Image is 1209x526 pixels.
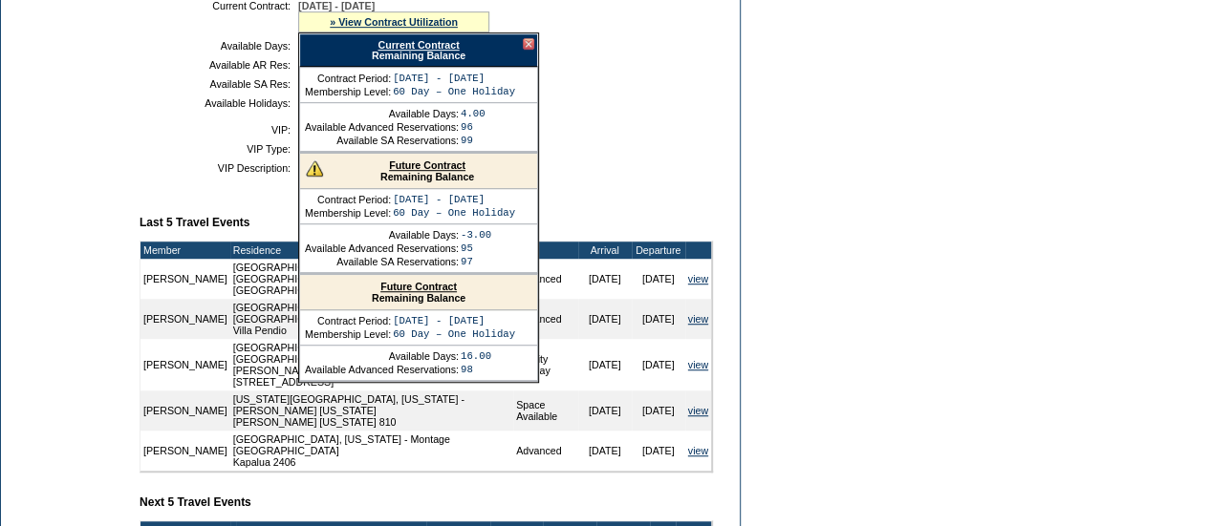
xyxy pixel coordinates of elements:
[147,162,291,174] td: VIP Description:
[305,242,459,254] td: Available Advanced Reservations:
[461,350,491,362] td: 16.00
[461,121,486,133] td: 96
[305,108,459,119] td: Available Days:
[147,40,291,52] td: Available Days:
[632,431,685,471] td: [DATE]
[513,259,578,299] td: Advanced
[305,350,459,362] td: Available Days:
[688,313,708,325] a: view
[230,299,513,339] td: [GEOGRAPHIC_DATA], [GEOGRAPHIC_DATA] - [GEOGRAPHIC_DATA], [GEOGRAPHIC_DATA] Villa Pendio
[378,39,459,51] a: Current Contract
[140,339,230,390] td: [PERSON_NAME]
[140,259,230,299] td: [PERSON_NAME]
[513,390,578,431] td: Space Available
[330,16,458,28] a: » View Contract Utilization
[461,364,491,375] td: 98
[632,242,685,259] td: Departure
[688,273,708,284] a: view
[393,207,515,219] td: 60 Day – One Holiday
[688,445,708,456] a: view
[230,259,513,299] td: [GEOGRAPHIC_DATA], [US_STATE] - Rosewood [GEOGRAPHIC_DATA] [GEOGRAPHIC_DATA]
[513,339,578,390] td: Priority Holiday
[140,216,249,229] b: Last 5 Travel Events
[461,108,486,119] td: 4.00
[389,159,465,171] a: Future Contract
[393,73,515,84] td: [DATE] - [DATE]
[147,97,291,109] td: Available Holidays:
[305,256,459,267] td: Available SA Reservations:
[230,390,513,431] td: [US_STATE][GEOGRAPHIC_DATA], [US_STATE] - [PERSON_NAME] [US_STATE] [PERSON_NAME] [US_STATE] 810
[578,259,632,299] td: [DATE]
[513,431,578,471] td: Advanced
[632,339,685,390] td: [DATE]
[305,328,391,340] td: Membership Level:
[140,390,230,431] td: [PERSON_NAME]
[305,315,391,326] td: Contract Period:
[305,207,391,219] td: Membership Level:
[147,143,291,155] td: VIP Type:
[513,242,578,259] td: Type
[578,390,632,431] td: [DATE]
[393,86,515,97] td: 60 Day – One Holiday
[140,242,230,259] td: Member
[461,256,491,267] td: 97
[230,431,513,471] td: [GEOGRAPHIC_DATA], [US_STATE] - Montage [GEOGRAPHIC_DATA] Kapalua 2406
[461,229,491,241] td: -3.00
[305,364,459,375] td: Available Advanced Reservations:
[513,299,578,339] td: Advanced
[461,242,491,254] td: 95
[299,33,538,67] div: Remaining Balance
[147,78,291,90] td: Available SA Res:
[578,242,632,259] td: Arrival
[393,328,515,340] td: 60 Day – One Holiday
[688,405,708,416] a: view
[305,86,391,97] td: Membership Level:
[461,135,486,146] td: 99
[305,135,459,146] td: Available SA Reservations:
[147,124,291,136] td: VIP:
[632,299,685,339] td: [DATE]
[632,390,685,431] td: [DATE]
[140,495,251,509] b: Next 5 Travel Events
[305,121,459,133] td: Available Advanced Reservations:
[393,194,515,205] td: [DATE] - [DATE]
[688,359,708,370] a: view
[578,339,632,390] td: [DATE]
[380,281,457,292] a: Future Contract
[147,59,291,71] td: Available AR Res:
[393,315,515,326] td: [DATE] - [DATE]
[230,339,513,390] td: [GEOGRAPHIC_DATA], [US_STATE] - [PERSON_NAME][GEOGRAPHIC_DATA], [US_STATE] [PERSON_NAME][GEOGRAPH...
[305,229,459,241] td: Available Days:
[306,159,323,177] img: There are insufficient days and/or tokens to cover this reservation
[300,154,537,189] div: Remaining Balance
[140,431,230,471] td: [PERSON_NAME]
[230,242,513,259] td: Residence
[632,259,685,299] td: [DATE]
[140,299,230,339] td: [PERSON_NAME]
[300,275,537,310] div: Remaining Balance
[305,194,391,205] td: Contract Period:
[578,431,632,471] td: [DATE]
[578,299,632,339] td: [DATE]
[305,73,391,84] td: Contract Period:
